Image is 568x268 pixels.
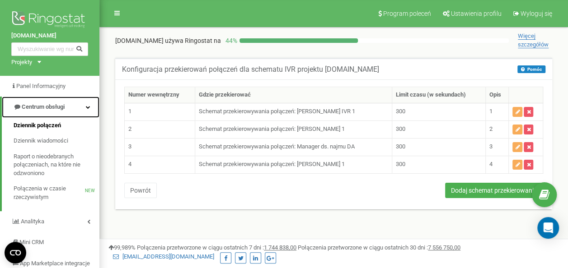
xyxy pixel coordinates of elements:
[20,260,90,267] span: App Marketplace integracje
[517,65,545,73] button: Pomóc
[14,121,61,130] span: Dziennik połączeń
[14,133,99,149] a: Dziennik wiadomości
[485,138,509,156] td: 3
[451,10,502,17] span: Ustawienia profilu
[11,42,88,56] input: Wyszukiwanie wg numeru
[125,103,195,120] td: 1
[113,253,214,260] a: [EMAIL_ADDRESS][DOMAIN_NAME]
[221,36,239,45] p: 44 %
[11,32,88,40] a: [DOMAIN_NAME]
[14,118,99,134] a: Dziennik połączeń
[2,97,99,118] a: Centrum obsługi
[165,37,221,44] span: używa Ringostat na
[392,87,486,103] th: Limit czasu (w sekundach)
[5,242,26,263] button: Open CMP widget
[19,239,44,245] span: Mini CRM
[14,152,95,178] span: Raport o nieodebranych połączeniach, na które nie odzwoniono
[298,244,460,251] span: Połączenia przetworzone w ciągu ostatnich 30 dni :
[122,65,379,74] h5: Konfiguracja przekierowań połączeń dla schematu IVR projektu [DOMAIN_NAME]
[124,183,157,198] button: Powrót
[115,36,221,45] p: [DOMAIN_NAME]
[392,156,486,173] td: 300
[392,138,486,156] td: 300
[125,156,195,173] td: 4
[428,244,460,251] u: 7 556 750,00
[195,138,392,156] td: Schemat przekierowywania połączeń: Manager ds. najmu DA
[14,149,99,181] a: Raport o nieodebranych połączeniach, na które nie odzwoniono
[11,58,32,67] div: Projekty
[125,87,195,103] th: Numer wewnętrzny
[383,10,431,17] span: Program poleceń
[264,244,296,251] u: 1 744 838,00
[485,103,509,120] td: 1
[125,120,195,138] td: 2
[521,10,552,17] span: Wyloguj się
[125,138,195,156] td: 3
[21,218,44,225] span: Analityka
[16,83,66,89] span: Panel Informacyjny
[195,120,392,138] td: Schemat przekierowywania połączeń: [PERSON_NAME] 1
[14,137,68,145] span: Dziennik wiadomości
[195,156,392,173] td: Schemat przekierowywania połączeń: [PERSON_NAME] 1
[392,103,486,120] td: 300
[518,32,549,48] span: Więcej szczegółów
[14,185,85,201] span: Połączenia w czasie rzeczywistym
[14,181,99,205] a: Połączenia w czasie rzeczywistymNEW
[11,9,88,32] img: Ringostat logo
[485,156,509,173] td: 4
[445,183,543,198] button: Dodaj schemat przekierowania
[485,87,509,103] th: Opis
[485,120,509,138] td: 2
[392,120,486,138] td: 300
[537,217,559,239] div: Open Intercom Messenger
[195,103,392,120] td: Schemat przekierowywania połączeń: [PERSON_NAME] IVR 1
[195,87,392,103] th: Gdzie przekierować
[137,244,296,251] span: Połączenia przetworzone w ciągu ostatnich 7 dni :
[108,244,136,251] span: 99,989%
[22,103,65,110] span: Centrum obsługi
